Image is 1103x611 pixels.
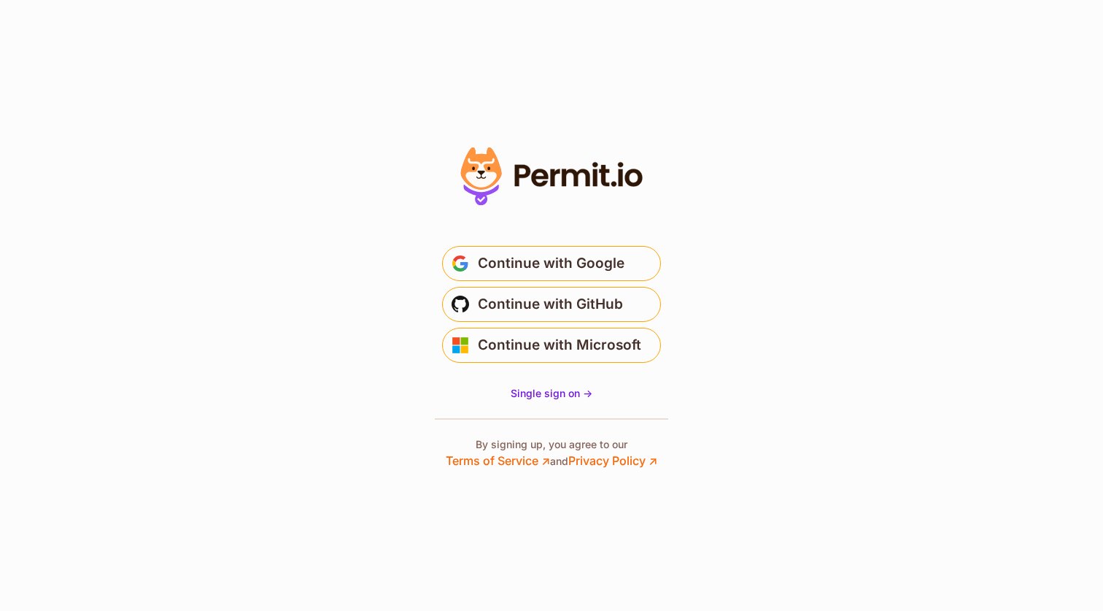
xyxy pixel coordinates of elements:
[446,453,550,468] a: Terms of Service ↗
[568,453,657,468] a: Privacy Policy ↗
[446,437,657,469] p: By signing up, you agree to our and
[442,328,661,363] button: Continue with Microsoft
[511,387,592,399] span: Single sign on ->
[478,334,641,357] span: Continue with Microsoft
[442,287,661,322] button: Continue with GitHub
[478,293,623,316] span: Continue with GitHub
[511,386,592,401] a: Single sign on ->
[478,252,624,275] span: Continue with Google
[442,246,661,281] button: Continue with Google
